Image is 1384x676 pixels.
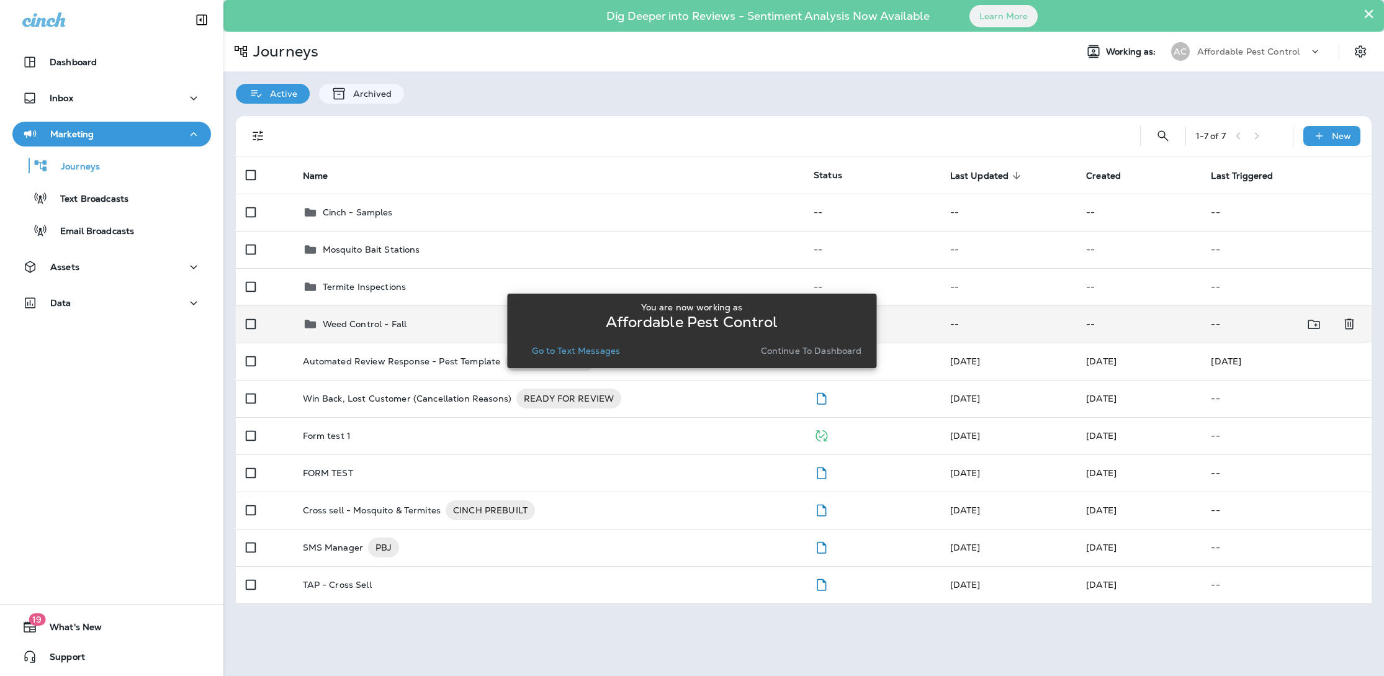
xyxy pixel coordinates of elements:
td: -- [1076,305,1201,343]
p: -- [1211,394,1362,403]
td: -- [1076,194,1201,231]
span: Frank Carreno [1086,505,1117,516]
td: -- [1076,268,1201,305]
button: Journeys [12,153,211,179]
p: Dashboard [50,57,97,67]
p: Continue to Dashboard [761,346,862,356]
p: Assets [50,262,79,272]
p: SMS Manager [303,538,364,557]
span: Last Updated [950,170,1025,181]
span: Support [37,652,85,667]
p: Cinch - Samples [323,207,393,217]
p: Marketing [50,129,94,139]
button: Move to folder [1301,312,1327,337]
p: Affordable Pest Control [1197,47,1300,56]
span: PBJ [368,541,399,554]
div: AC [1171,42,1190,61]
p: Affordable Pest Control [606,317,778,327]
p: Form test 1 [303,431,351,441]
p: FORM TEST [303,468,353,478]
span: Frank Carreno [950,430,981,441]
p: Data [50,298,71,308]
button: Text Broadcasts [12,185,211,211]
span: Frank Carreno [1086,430,1117,441]
span: Created [1086,171,1121,181]
button: Support [12,644,211,669]
button: Marketing [12,122,211,146]
span: Frank Carreno [950,356,981,367]
td: -- [1201,305,1314,343]
p: -- [1211,505,1362,515]
button: Dashboard [12,50,211,74]
td: -- [1201,268,1372,305]
p: Cross sell - Mosquito & Termites [303,500,441,520]
p: -- [1211,431,1362,441]
button: 19What's New [12,615,211,639]
button: Search Journeys [1151,124,1175,148]
button: Delete [1337,312,1362,337]
button: Inbox [12,86,211,110]
span: Frank Carreno [950,542,981,553]
p: Journeys [248,42,318,61]
button: Close [1363,4,1375,24]
span: Frank Carreno [1086,467,1117,479]
p: Journeys [48,161,100,173]
span: Frank Carreno [1086,356,1117,367]
span: 19 [29,613,45,626]
p: Win Back, Lost Customer (Cancellation Reasons) [303,389,511,408]
button: Settings [1349,40,1372,63]
td: -- [1201,231,1372,268]
span: Last Updated [950,171,1009,181]
button: Filters [246,124,271,148]
button: Go to Text Messages [527,342,625,359]
div: PBJ [368,538,399,557]
span: Frank Carreno [950,579,981,590]
span: Frank Carreno [950,467,981,479]
button: Assets [12,255,211,279]
span: Frank Carreno [950,393,981,404]
span: Frank Carreno [1086,579,1117,590]
span: Last Triggered [1211,170,1289,181]
td: -- [940,268,1077,305]
p: Mosquito Bait Stations [323,245,420,255]
td: [DATE] [1201,343,1372,380]
p: TAP - Cross Sell [303,580,372,590]
p: Active [264,89,297,99]
td: -- [1076,231,1201,268]
span: Last Triggered [1211,171,1273,181]
p: Archived [347,89,392,99]
span: Frank Carreno [950,505,981,516]
td: -- [940,194,1077,231]
td: -- [1201,194,1372,231]
button: Collapse Sidebar [184,7,219,32]
td: -- [940,305,1077,343]
div: CINCH PREBUILT [505,351,595,371]
p: Go to Text Messages [532,346,620,356]
button: Email Broadcasts [12,217,211,243]
p: -- [1211,580,1362,590]
span: Created [1086,170,1137,181]
p: Automated Review Response - Pest Template [303,351,501,371]
td: -- [940,231,1077,268]
p: You are now working as [641,302,742,312]
button: Continue to Dashboard [756,342,867,359]
button: Learn More [969,5,1038,27]
span: Working as: [1106,47,1159,57]
span: CINCH PREBUILT [505,355,595,367]
span: Frank Carreno [1086,542,1117,553]
button: Data [12,291,211,315]
p: -- [1211,543,1362,552]
p: Inbox [50,93,73,103]
p: Weed Control - Fall [323,319,407,329]
span: CINCH PREBUILT [446,504,535,516]
div: 1 - 7 of 7 [1196,131,1226,141]
p: -- [1211,468,1362,478]
span: Name [303,171,328,181]
p: Termite Inspections [323,282,407,292]
p: Email Broadcasts [48,226,134,238]
p: Text Broadcasts [48,194,128,205]
div: CINCH PREBUILT [446,500,535,520]
span: What's New [37,622,102,637]
span: Frank Carreno [1086,393,1117,404]
span: Name [303,170,344,181]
